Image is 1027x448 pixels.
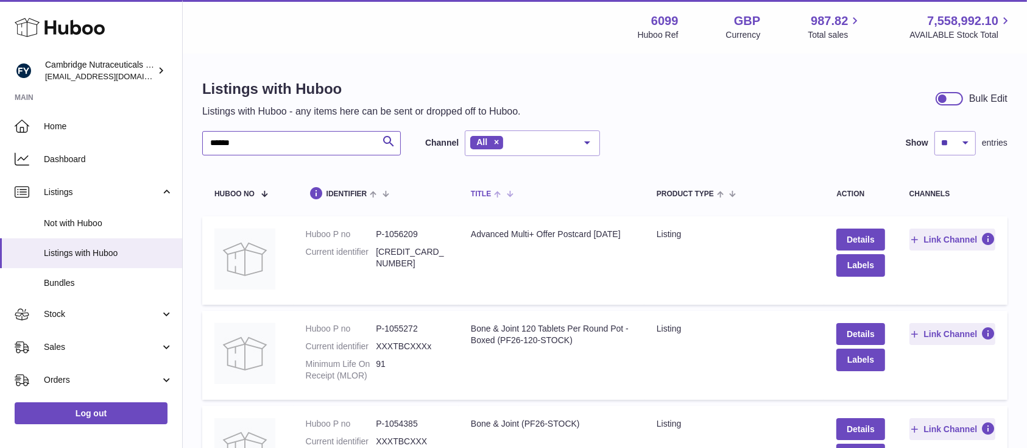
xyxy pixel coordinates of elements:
a: Details [836,418,884,440]
div: listing [657,323,812,335]
span: entries [982,137,1008,149]
button: Link Channel [909,323,995,345]
dd: XXXTBCXXXx [376,341,446,352]
div: Huboo Ref [638,29,679,41]
span: title [471,190,491,198]
dd: XXXTBCXXX [376,436,446,447]
span: Stock [44,308,160,320]
dd: [CREDIT_CARD_NUMBER] [376,246,446,269]
button: Link Channel [909,418,995,440]
label: Show [906,137,928,149]
span: 7,558,992.10 [927,13,998,29]
dd: P-1056209 [376,229,446,240]
button: Labels [836,254,884,276]
span: identifier [326,190,367,198]
a: 7,558,992.10 AVAILABLE Stock Total [909,13,1012,41]
dd: P-1055272 [376,323,446,335]
div: Cambridge Nutraceuticals Ltd [45,59,155,82]
span: Link Channel [923,424,977,435]
span: AVAILABLE Stock Total [909,29,1012,41]
dd: 91 [376,358,446,382]
button: Labels [836,349,884,371]
span: Listings [44,187,160,198]
span: Orders [44,374,160,386]
dt: Huboo P no [306,418,376,430]
span: Link Channel [923,234,977,245]
span: [EMAIL_ADDRESS][DOMAIN_NAME] [45,71,179,81]
dt: Current identifier [306,246,376,269]
span: Product Type [657,190,714,198]
dd: P-1054385 [376,418,446,430]
div: action [836,190,884,198]
span: All [476,137,487,147]
span: Total sales [808,29,862,41]
dt: Minimum Life On Receipt (MLOR) [306,358,376,382]
div: listing [657,418,812,430]
dt: Current identifier [306,341,376,352]
div: Bone & Joint 120 Tablets Per Round Pot - Boxed (PF26-120-STOCK) [471,323,632,346]
h1: Listings with Huboo [202,79,521,99]
span: Huboo no [214,190,255,198]
img: Advanced Multi+ Offer Postcard September 2025 [214,229,275,290]
label: Channel [425,137,459,149]
strong: 6099 [651,13,679,29]
a: 987.82 Total sales [808,13,862,41]
a: Details [836,323,884,345]
button: Link Channel [909,229,995,251]
span: 987.82 [811,13,848,29]
span: Not with Huboo [44,218,173,229]
dt: Huboo P no [306,323,376,335]
div: channels [909,190,995,198]
p: Listings with Huboo - any items here can be sent or dropped off to Huboo. [202,105,521,118]
dt: Current identifier [306,436,376,447]
div: Advanced Multi+ Offer Postcard [DATE] [471,229,632,240]
span: Sales [44,341,160,353]
div: Bulk Edit [969,92,1008,105]
span: Link Channel [923,329,977,340]
span: Listings with Huboo [44,247,173,259]
a: Details [836,229,884,251]
span: Dashboard [44,154,173,165]
div: listing [657,229,812,240]
div: Bone & Joint (PF26-STOCK) [471,418,632,430]
img: Bone & Joint 120 Tablets Per Round Pot - Boxed (PF26-120-STOCK) [214,323,275,384]
span: Home [44,121,173,132]
img: internalAdmin-6099@internal.huboo.com [15,62,33,80]
div: Currency [726,29,761,41]
span: Bundles [44,277,173,289]
strong: GBP [734,13,760,29]
dt: Huboo P no [306,229,376,240]
a: Log out [15,402,168,424]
